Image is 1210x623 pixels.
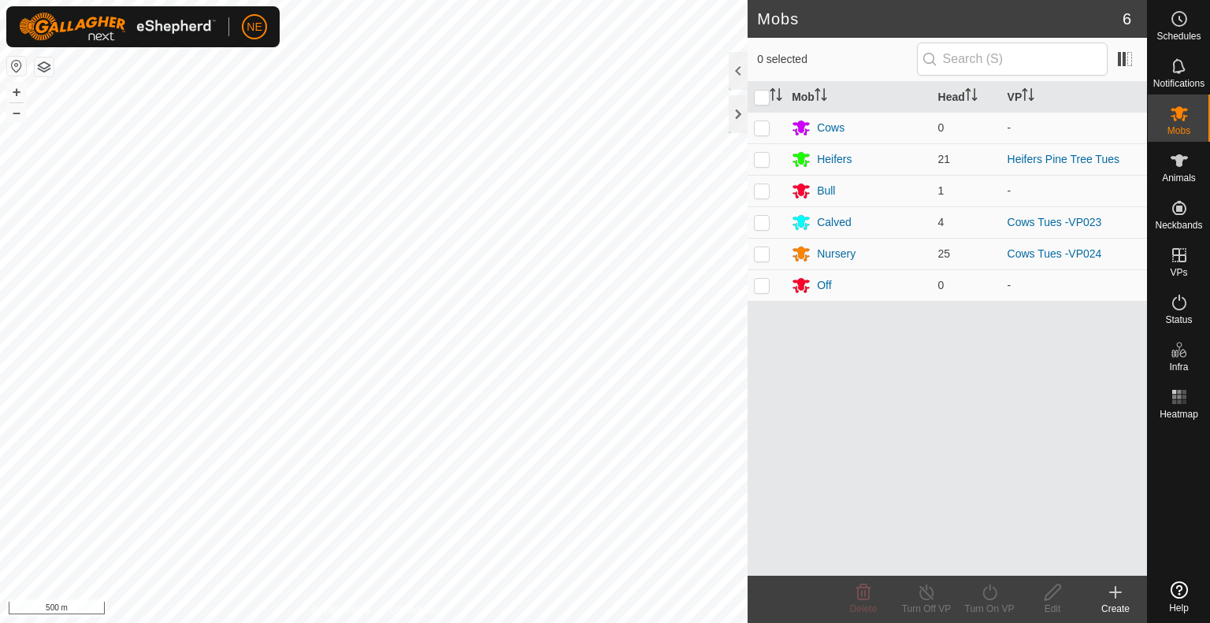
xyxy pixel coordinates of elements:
span: Mobs [1167,126,1190,135]
div: Turn Off VP [895,602,958,616]
button: + [7,83,26,102]
span: Heatmap [1160,410,1198,419]
span: Schedules [1156,32,1201,41]
td: - [1001,175,1147,206]
a: Help [1148,575,1210,619]
td: - [1001,269,1147,301]
span: Neckbands [1155,221,1202,230]
button: Map Layers [35,57,54,76]
p-sorticon: Activate to sort [965,91,978,103]
p-sorticon: Activate to sort [815,91,827,103]
div: Heifers [817,151,852,168]
span: Status [1165,315,1192,324]
img: Gallagher Logo [19,13,216,41]
div: Turn On VP [958,602,1021,616]
span: Animals [1162,173,1196,183]
a: Privacy Policy [312,603,371,617]
p-sorticon: Activate to sort [770,91,782,103]
span: Notifications [1153,79,1204,88]
span: 25 [938,247,951,260]
span: VPs [1170,268,1187,277]
th: Head [932,82,1001,113]
a: Cows Tues -VP024 [1008,247,1102,260]
span: 6 [1123,7,1131,31]
button: Reset Map [7,57,26,76]
span: Infra [1169,362,1188,372]
button: – [7,103,26,122]
a: Contact Us [389,603,436,617]
div: Create [1084,602,1147,616]
a: Heifers Pine Tree Tues [1008,153,1119,165]
div: Off [817,277,831,294]
span: 0 [938,121,945,134]
span: 1 [938,184,945,197]
span: 0 [938,279,945,291]
div: Calved [817,214,852,231]
th: Mob [785,82,931,113]
div: Cows [817,120,844,136]
td: - [1001,112,1147,143]
span: NE [247,19,262,35]
span: Delete [850,603,878,614]
h2: Mobs [757,9,1123,28]
span: 4 [938,216,945,228]
span: 0 selected [757,51,916,68]
div: Bull [817,183,835,199]
input: Search (S) [917,43,1108,76]
p-sorticon: Activate to sort [1022,91,1034,103]
div: Nursery [817,246,856,262]
span: Help [1169,603,1189,613]
a: Cows Tues -VP023 [1008,216,1102,228]
th: VP [1001,82,1147,113]
span: 21 [938,153,951,165]
div: Edit [1021,602,1084,616]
